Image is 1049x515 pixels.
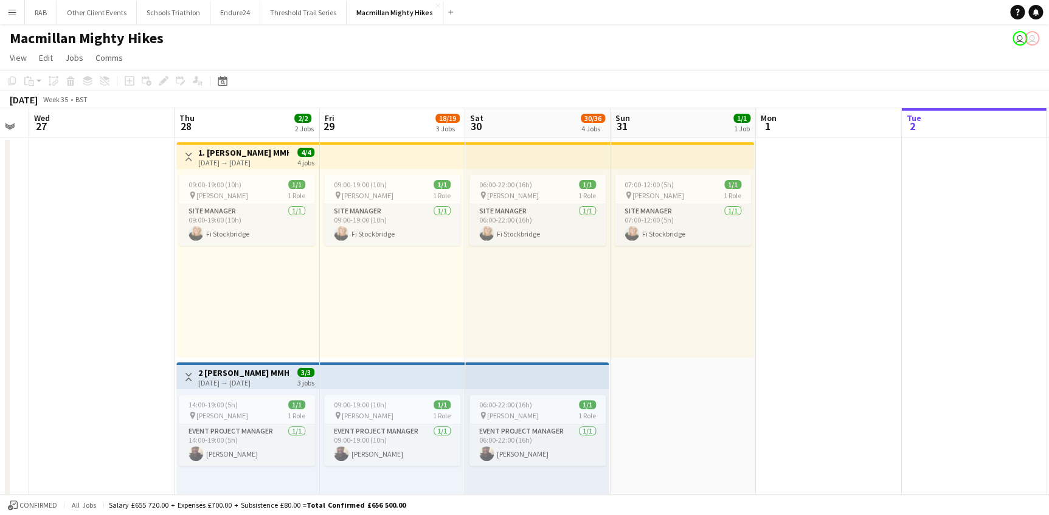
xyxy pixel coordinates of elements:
a: Edit [34,50,58,66]
span: Jobs [65,52,83,63]
button: RAB [25,1,57,24]
a: View [5,50,32,66]
button: Schools Triathlon [137,1,210,24]
div: Salary £655 720.00 + Expenses £700.00 + Subsistence £80.00 = [109,500,406,510]
span: Comms [95,52,123,63]
div: [DATE] [10,94,38,106]
a: Jobs [60,50,88,66]
span: View [10,52,27,63]
button: Macmillan Mighty Hikes [347,1,443,24]
button: Endure24 [210,1,260,24]
h1: Macmillan Mighty Hikes [10,29,164,47]
div: BST [75,95,88,104]
button: Other Client Events [57,1,137,24]
span: Total Confirmed £656 500.00 [306,500,406,510]
span: Week 35 [40,95,71,104]
a: Comms [91,50,128,66]
button: Confirmed [6,499,59,512]
app-user-avatar: Liz Sutton [1013,31,1027,46]
span: Edit [39,52,53,63]
app-user-avatar: Liz Sutton [1025,31,1039,46]
span: All jobs [69,500,99,510]
span: Confirmed [19,501,57,510]
button: Threshold Trail Series [260,1,347,24]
